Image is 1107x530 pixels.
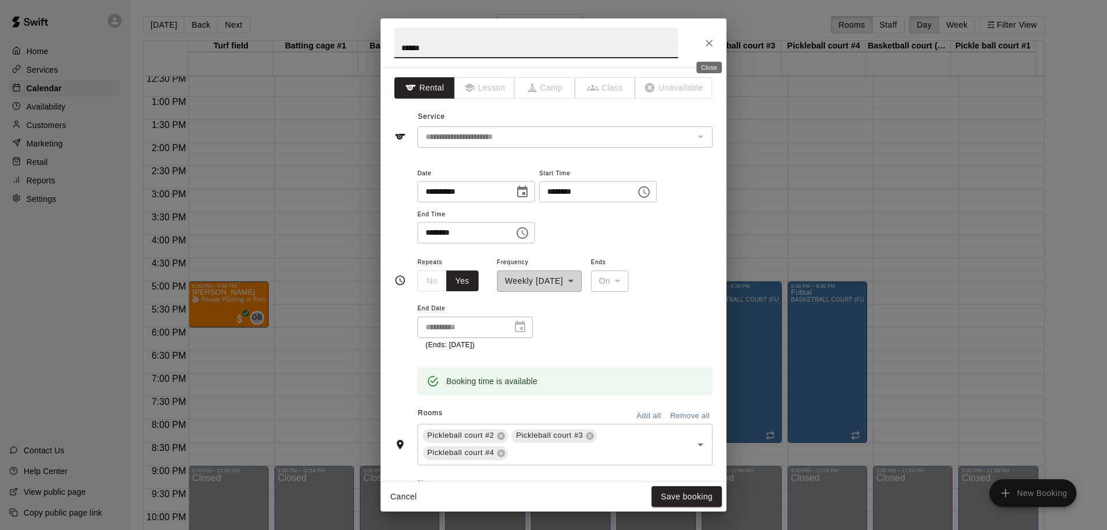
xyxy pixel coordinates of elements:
[575,77,636,99] span: The type of an existing booking cannot be changed
[418,112,445,121] span: Service
[446,270,479,292] button: Yes
[511,430,588,441] span: Pickleball court #3
[417,207,535,223] span: End Time
[418,475,713,493] span: Notes
[455,77,515,99] span: The type of an existing booking cannot be changed
[539,166,657,182] span: Start Time
[418,409,443,417] span: Rooms
[394,131,406,142] svg: Service
[667,407,713,425] button: Remove all
[511,429,597,443] div: Pickleball court #3
[423,446,508,460] div: Pickleball court #4
[652,486,722,508] button: Save booking
[511,221,534,245] button: Choose time, selected time is 8:30 PM
[417,166,535,182] span: Date
[591,270,629,292] div: On
[423,429,508,443] div: Pickleball court #2
[591,255,629,270] span: Ends
[417,301,533,317] span: End Date
[632,181,656,204] button: Choose time, selected time is 5:00 PM
[394,275,406,286] svg: Timing
[497,255,582,270] span: Frequency
[423,447,499,458] span: Pickleball court #4
[635,77,713,99] span: The type of an existing booking cannot be changed
[630,407,667,425] button: Add all
[426,340,525,351] p: (Ends: [DATE])
[417,255,488,270] span: Repeats
[423,430,499,441] span: Pickleball court #2
[394,77,455,99] button: Rental
[417,126,713,148] div: The service of an existing booking cannot be changed
[385,486,422,508] button: Cancel
[692,437,709,453] button: Open
[417,270,479,292] div: outlined button group
[696,62,722,73] div: Close
[515,77,575,99] span: The type of an existing booking cannot be changed
[699,33,720,54] button: Close
[394,439,406,450] svg: Rooms
[511,181,534,204] button: Choose date, selected date is Oct 17, 2025
[446,371,537,392] div: Booking time is available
